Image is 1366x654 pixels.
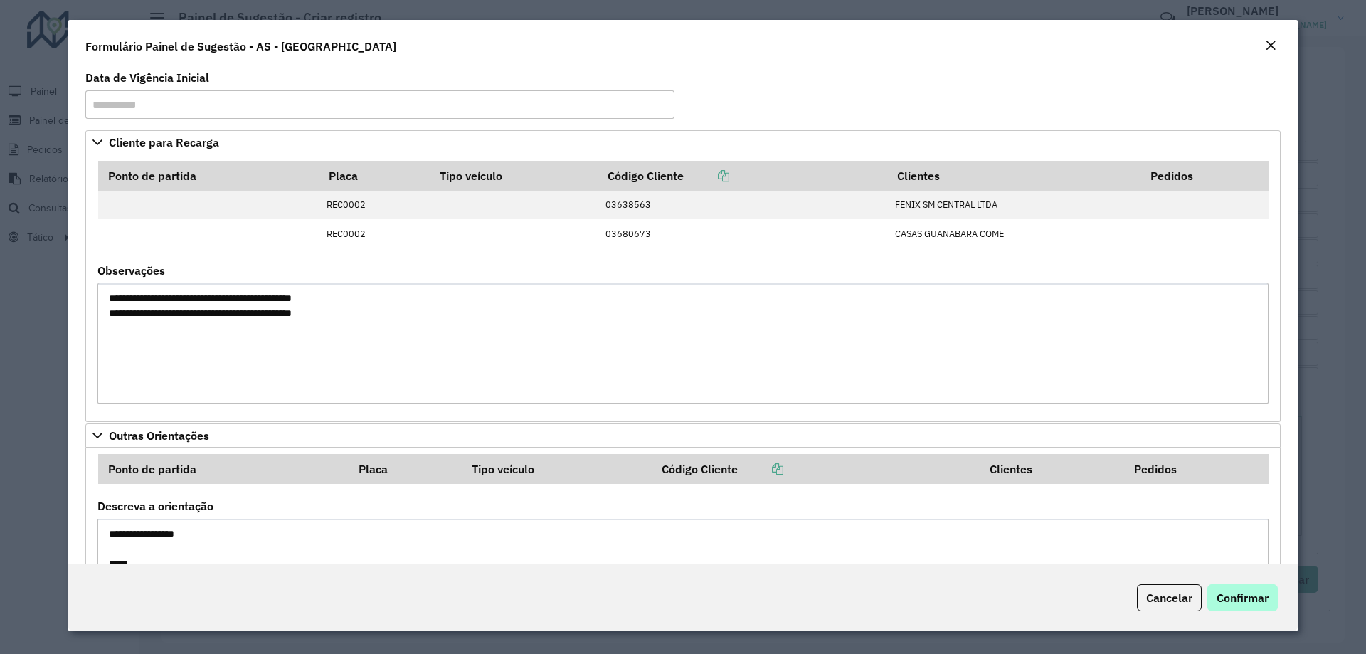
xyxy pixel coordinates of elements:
span: Cancelar [1146,591,1192,605]
a: Copiar [738,462,783,476]
td: CASAS GUANABARA COME [887,219,1140,248]
td: FENIX SM CENTRAL LTDA [887,191,1140,219]
th: Ponto de partida [98,161,319,191]
a: Copiar [684,169,729,183]
td: REC0002 [319,219,430,248]
th: Placa [319,161,430,191]
th: Tipo veículo [462,454,652,484]
h4: Formulário Painel de Sugestão - AS - [GEOGRAPHIC_DATA] [85,38,396,55]
button: Cancelar [1137,584,1202,611]
span: Confirmar [1217,591,1269,605]
a: Outras Orientações [85,423,1281,448]
button: Confirmar [1207,584,1278,611]
td: 03638563 [598,191,887,219]
th: Código Cliente [652,454,980,484]
label: Descreva a orientação [97,497,213,515]
th: Pedidos [1140,161,1268,191]
th: Pedidos [1124,454,1269,484]
label: Observações [97,262,165,279]
th: Ponto de partida [98,454,349,484]
th: Clientes [980,454,1124,484]
th: Placa [349,454,462,484]
span: Cliente para Recarga [109,137,219,148]
th: Tipo veículo [430,161,598,191]
label: Data de Vigência Inicial [85,69,209,86]
div: Cliente para Recarga [85,154,1281,422]
a: Cliente para Recarga [85,130,1281,154]
th: Código Cliente [598,161,887,191]
th: Clientes [887,161,1140,191]
button: Close [1261,37,1281,56]
span: Outras Orientações [109,430,209,441]
td: 03680673 [598,219,887,248]
td: REC0002 [319,191,430,219]
em: Fechar [1265,40,1276,51]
